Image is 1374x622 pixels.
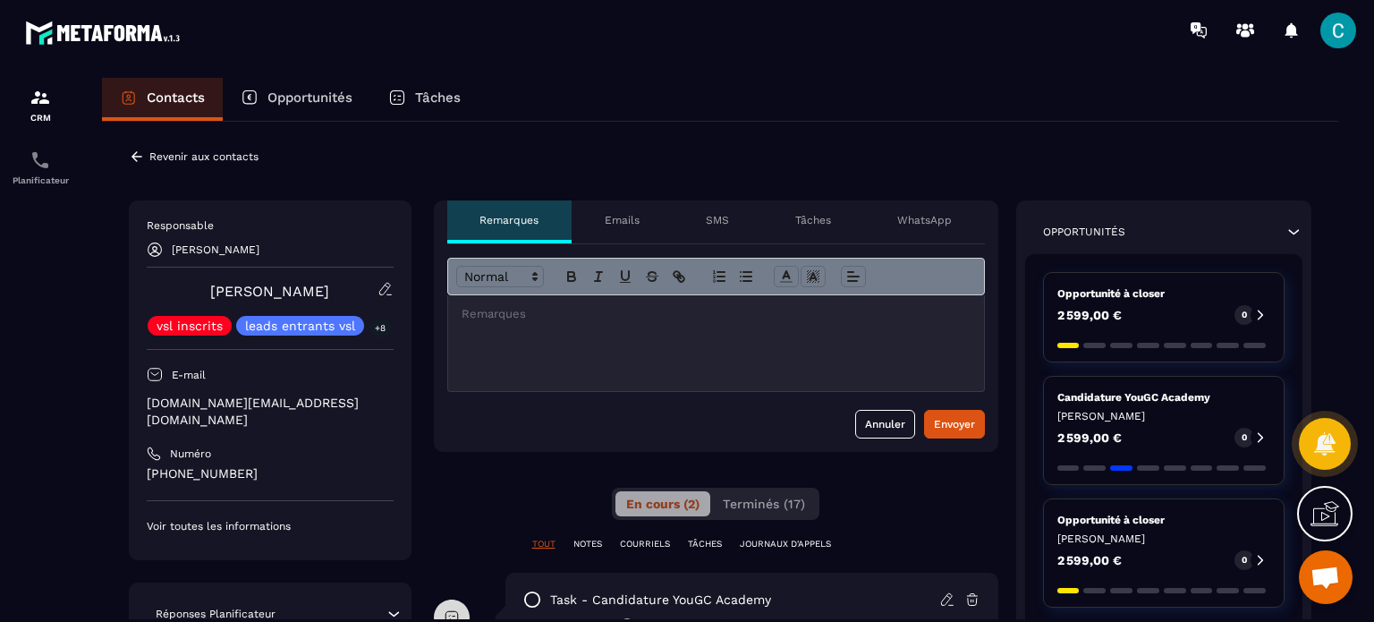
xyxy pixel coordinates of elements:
[620,538,670,550] p: COURRIELS
[415,89,461,106] p: Tâches
[1057,390,1271,405] p: Candidature YouGC Academy
[550,592,771,609] p: task - Candidature YouGC Academy
[4,136,76,199] a: schedulerschedulerPlanificateur
[934,415,975,433] div: Envoyer
[1057,513,1271,527] p: Opportunité à closer
[30,87,51,108] img: formation
[172,368,206,382] p: E-mail
[30,149,51,171] img: scheduler
[479,213,539,227] p: Remarques
[210,283,329,300] a: [PERSON_NAME]
[1057,309,1122,321] p: 2 599,00 €
[267,89,352,106] p: Opportunités
[573,538,602,550] p: NOTES
[897,213,952,227] p: WhatsApp
[605,213,640,227] p: Emails
[532,538,556,550] p: TOUT
[1057,409,1271,423] p: [PERSON_NAME]
[626,497,700,511] span: En cours (2)
[4,113,76,123] p: CRM
[4,175,76,185] p: Planificateur
[1057,286,1271,301] p: Opportunité à closer
[1057,532,1271,546] p: [PERSON_NAME]
[147,519,394,533] p: Voir toutes les informations
[102,78,223,121] a: Contacts
[615,491,710,516] button: En cours (2)
[369,319,392,337] p: +8
[1242,554,1247,567] p: 0
[688,538,722,550] p: TÂCHES
[370,78,479,121] a: Tâches
[723,497,805,511] span: Terminés (17)
[1299,550,1353,604] div: Ouvrir le chat
[223,78,370,121] a: Opportunités
[4,73,76,136] a: formationformationCRM
[924,410,985,439] button: Envoyer
[855,410,915,439] button: Annuler
[149,150,259,163] p: Revenir aux contacts
[795,213,831,227] p: Tâches
[1057,431,1122,444] p: 2 599,00 €
[1242,309,1247,321] p: 0
[172,243,259,256] p: [PERSON_NAME]
[156,607,276,621] p: Réponses Planificateur
[1043,225,1125,239] p: Opportunités
[170,447,211,461] p: Numéro
[147,465,394,482] p: [PHONE_NUMBER]
[157,320,223,332] p: vsl inscrits
[147,89,205,106] p: Contacts
[706,213,729,227] p: SMS
[25,16,186,49] img: logo
[1242,431,1247,444] p: 0
[147,218,394,233] p: Responsable
[712,491,816,516] button: Terminés (17)
[147,395,394,429] p: [DOMAIN_NAME][EMAIL_ADDRESS][DOMAIN_NAME]
[245,320,355,332] p: leads entrants vsl
[1057,554,1122,567] p: 2 599,00 €
[740,538,831,550] p: JOURNAUX D'APPELS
